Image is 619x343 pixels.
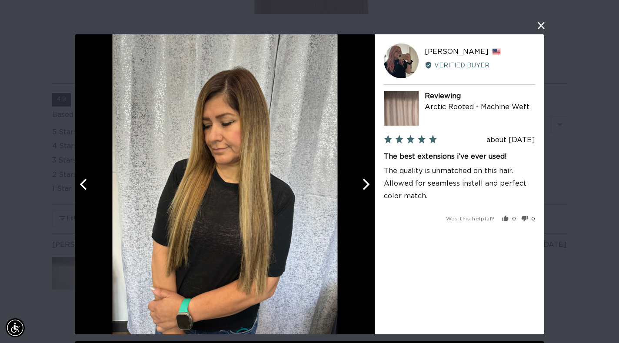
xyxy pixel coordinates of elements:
img: Customer image [113,34,338,334]
div: Reviewing [425,91,535,102]
button: close this modal window [536,20,546,31]
p: The quality is unmatched on this hair. Allowed for seamless install and perfect color match. [384,165,535,203]
button: Previous [75,175,94,194]
div: CW [384,43,419,78]
h2: The best extensions i’ve ever used! [384,152,535,161]
button: Yes [502,216,516,223]
a: Arctic Rooted - Machine Weft [425,104,529,111]
span: United States [492,49,501,55]
span: Was this helpful? [446,216,495,221]
span: about [DATE] [486,137,535,143]
span: [PERSON_NAME] [425,48,489,55]
button: No [518,216,535,223]
iframe: Chat Widget [576,301,619,343]
img: Arctic Rooted - Machine Weft [384,91,419,126]
button: Next [356,175,375,194]
div: Verified Buyer [425,61,535,70]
